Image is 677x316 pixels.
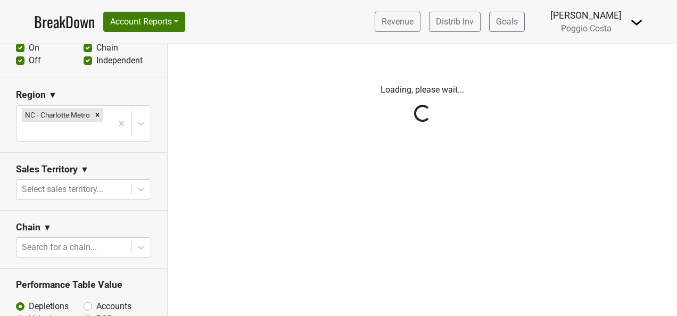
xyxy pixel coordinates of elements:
p: Loading, please wait... [176,84,669,96]
a: Revenue [375,12,420,32]
a: Goals [489,12,525,32]
button: Account Reports [103,12,185,32]
img: Dropdown Menu [630,16,643,29]
a: Distrib Inv [429,12,481,32]
a: BreakDown [34,11,95,33]
span: Poggio Costa [561,23,612,34]
div: [PERSON_NAME] [550,9,622,22]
